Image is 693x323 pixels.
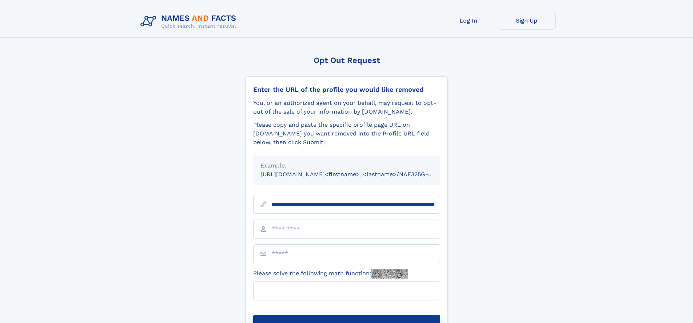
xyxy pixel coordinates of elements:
[253,99,440,116] div: You, or an authorized agent on your behalf, may request to opt-out of the sale of your informatio...
[246,56,448,65] div: Opt Out Request
[253,269,408,279] label: Please solve the following math function:
[260,161,433,170] div: Example:
[138,12,242,31] img: Logo Names and Facts
[260,171,454,178] small: [URL][DOMAIN_NAME]<firstname>_<lastname>/NAF325G-xxxxxxxx
[498,12,556,29] a: Sign Up
[253,121,440,147] div: Please copy and paste the specific profile page URL on [DOMAIN_NAME] you want removed into the Pr...
[439,12,498,29] a: Log In
[253,86,440,94] div: Enter the URL of the profile you would like removed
